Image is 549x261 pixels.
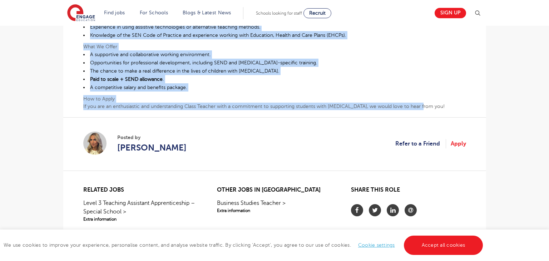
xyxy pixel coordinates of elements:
a: SEMH Teacher >Extra information [83,228,198,243]
h2: Other jobs in [GEOGRAPHIC_DATA] [217,187,332,193]
li: Opportunities for professional development, including SEND and [MEDICAL_DATA]-specific training. [83,59,466,67]
li: A supportive and collaborative working environment. [83,50,466,59]
p: How to Apply [83,95,466,103]
a: Recruit [303,8,331,18]
span: Extra information [217,207,332,214]
a: Apply [451,139,466,148]
a: Level 3 Teaching Assistant Apprenticeship – Special School >Extra information [83,199,198,222]
p: What We Offer [83,43,466,50]
span: We use cookies to improve your experience, personalise content, and analyse website traffic. By c... [4,242,485,248]
li: The chance to make a real difference in the lives of children with [MEDICAL_DATA]. [83,67,466,75]
a: Cookie settings [358,242,395,248]
a: For Schools [140,10,168,15]
p: If you are an enthusiastic and understanding Class Teacher with a commitment to supporting studen... [83,103,466,110]
a: Find jobs [104,10,125,15]
li: . [83,75,466,83]
li: A competitive salary and benefits package. [83,83,466,92]
li: Experience in using assistive technologies or alternative teaching methods. [83,23,466,31]
a: Refer to a Friend [395,139,446,148]
span: Extra information [83,216,198,222]
img: Engage Education [67,4,95,22]
span: Schools looking for staff [256,11,302,16]
span: Posted by [117,134,187,141]
b: Paid to scale + SEND allowance [90,77,163,82]
a: [PERSON_NAME] [117,141,187,154]
a: Sign up [435,8,466,18]
a: Business Studies Teacher >Extra information [217,199,332,214]
span: Recruit [309,10,326,16]
h2: Share this role [351,187,466,197]
a: Accept all cookies [404,236,483,255]
a: Blogs & Latest News [183,10,231,15]
li: Knowledge of the SEN Code of Practice and experience working with Education, Health and Care Plan... [83,31,466,39]
h2: Related jobs [83,187,198,193]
